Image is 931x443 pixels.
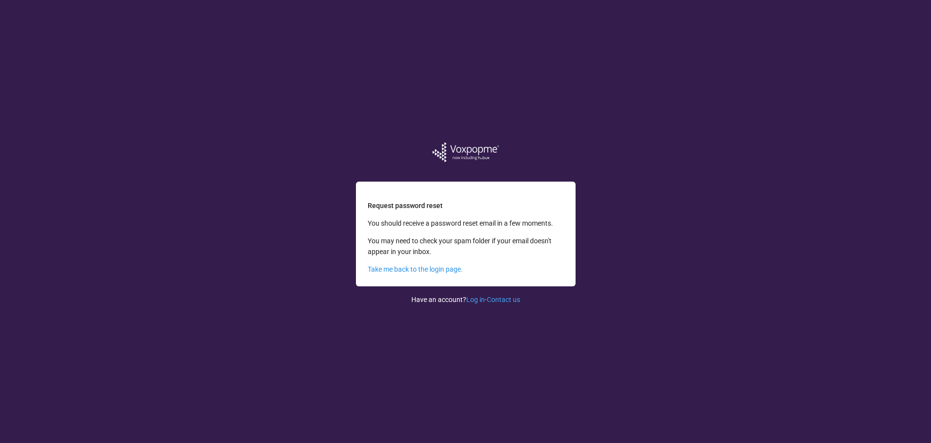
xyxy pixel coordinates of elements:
p: Request password reset [368,200,564,211]
a: Take me back to the login page. [368,265,463,273]
div: Have an account? · [411,286,520,305]
p: You may need to check your spam folder if your email doesn't appear in your inbox. [368,235,564,257]
a: Contact us [487,296,520,303]
a: Log in [466,296,485,303]
p: You should receive a password reset email in a few moments. [368,218,564,229]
